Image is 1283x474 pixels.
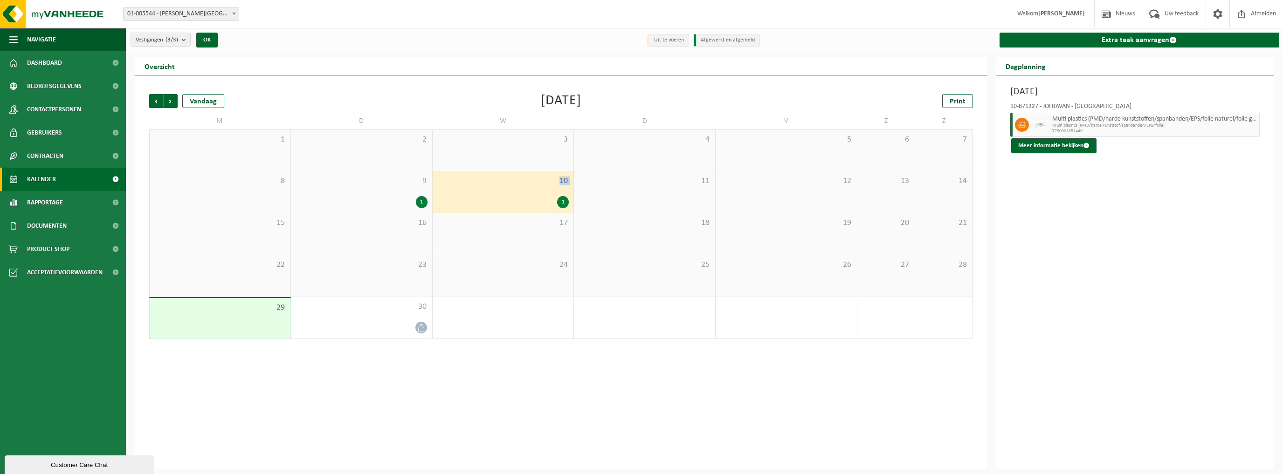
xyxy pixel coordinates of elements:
span: 5 [720,135,852,145]
button: OK [196,33,218,47]
span: Gebruikers [27,121,62,144]
span: Kalender [27,168,56,191]
span: 30 [296,302,428,312]
span: 13 [862,176,910,186]
a: Extra taak aanvragen [1000,33,1280,47]
div: 1 [557,196,569,208]
span: 20 [862,218,910,228]
span: Rapportage [27,191,63,214]
span: 7 [920,135,968,145]
count: (3/3) [166,37,178,43]
li: Uit te voeren [647,34,689,47]
span: 6 [862,135,910,145]
span: 1 [154,135,286,145]
span: Vestigingen [136,33,178,47]
strong: [PERSON_NAME] [1038,10,1085,17]
td: Z [857,113,915,129]
h2: Dagplanning [996,57,1055,75]
span: Contactpersonen [27,98,81,121]
span: 19 [720,218,852,228]
h2: Overzicht [135,57,184,75]
span: Product Shop [27,237,69,261]
span: 26 [720,260,852,270]
span: 25 [579,260,710,270]
iframe: chat widget [5,454,156,474]
span: Dashboard [27,51,62,74]
span: 16 [296,218,428,228]
span: 29 [154,303,286,313]
span: T250001851440 [1052,129,1257,134]
span: Multi plastics (PMD/harde kunststof/spanbanden/EPS/folie) [1052,123,1257,129]
span: Volgende [164,94,178,108]
span: 14 [920,176,968,186]
span: 18 [579,218,710,228]
span: Documenten [27,214,67,237]
img: LP-SK-00500-LPE-16 [1034,118,1048,132]
span: 10 [437,176,569,186]
span: Bedrijfsgegevens [27,74,82,98]
button: Vestigingen(3/3) [131,33,191,47]
span: 15 [154,218,286,228]
span: 8 [154,176,286,186]
span: 12 [720,176,852,186]
span: 4 [579,135,710,145]
span: 3 [437,135,569,145]
span: Navigatie [27,28,56,51]
span: 01-005544 - JOFRAVAN - ELVERDINGE [124,7,239,20]
div: 10-871327 - JOFRAVAN - [GEOGRAPHIC_DATA] [1010,103,1260,113]
span: 27 [862,260,910,270]
span: 28 [920,260,968,270]
td: V [716,113,857,129]
div: [DATE] [541,94,581,108]
span: Acceptatievoorwaarden [27,261,103,284]
span: Print [950,98,966,105]
td: W [433,113,574,129]
span: Vorige [149,94,163,108]
span: 9 [296,176,428,186]
span: Multi plastics (PMD/harde kunststoffen/spanbanden/EPS/folie naturel/folie gemengd) [1052,115,1257,123]
td: M [149,113,291,129]
span: 2 [296,135,428,145]
div: 1 [416,196,428,208]
a: Print [942,94,973,108]
span: 17 [437,218,569,228]
td: D [291,113,433,129]
li: Afgewerkt en afgemeld [694,34,760,47]
button: Meer informatie bekijken [1011,138,1097,153]
span: 21 [920,218,968,228]
td: D [574,113,716,129]
td: Z [915,113,973,129]
span: 11 [579,176,710,186]
h3: [DATE] [1010,85,1260,99]
span: 22 [154,260,286,270]
span: 24 [437,260,569,270]
span: Contracten [27,144,63,168]
span: 23 [296,260,428,270]
div: Vandaag [182,94,224,108]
